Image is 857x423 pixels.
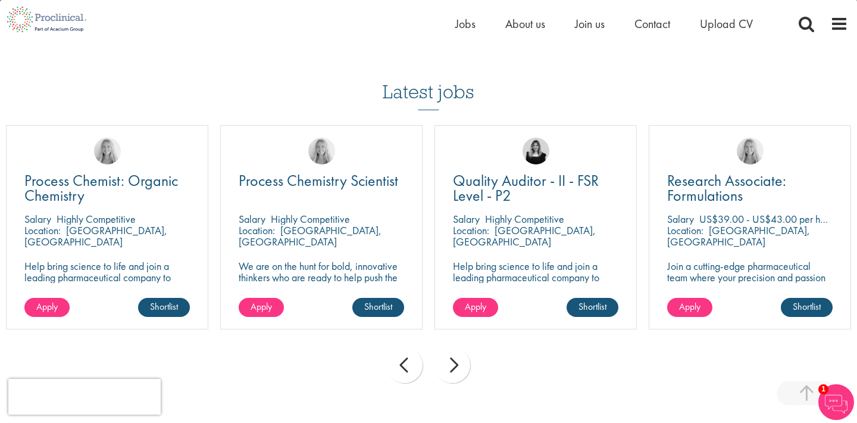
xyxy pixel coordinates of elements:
a: Shortlist [352,298,404,317]
p: Help bring science to life and join a leading pharmaceutical company to play a key role in delive... [453,260,618,317]
p: Highly Competitive [57,212,136,226]
span: Location: [239,223,275,237]
span: Location: [667,223,703,237]
p: [GEOGRAPHIC_DATA], [GEOGRAPHIC_DATA] [453,223,596,248]
span: Process Chemistry Scientist [239,170,398,191]
span: Process Chemist: Organic Chemistry [24,170,178,206]
span: Apply [36,300,58,313]
a: Shortlist [567,298,618,317]
a: Apply [453,298,498,317]
span: Apply [251,300,272,313]
span: Location: [453,223,489,237]
span: Apply [679,300,700,313]
img: Shannon Briggs [737,138,764,164]
iframe: reCAPTCHA [8,379,161,415]
p: [GEOGRAPHIC_DATA], [GEOGRAPHIC_DATA] [667,223,810,248]
div: prev [387,347,423,383]
a: Jobs [455,16,476,32]
p: Highly Competitive [485,212,564,226]
span: Research Associate: Formulations [667,170,786,206]
p: Highly Competitive [271,212,350,226]
p: [GEOGRAPHIC_DATA], [GEOGRAPHIC_DATA] [239,223,381,248]
a: About us [505,16,545,32]
h3: Latest jobs [383,52,474,110]
a: Upload CV [700,16,753,32]
a: Apply [239,298,284,317]
a: Shortlist [781,298,833,317]
p: Join a cutting-edge pharmaceutical team where your precision and passion for quality will help sh... [667,260,833,306]
a: Quality Auditor - II - FSR Level - P2 [453,173,618,203]
span: 1 [818,384,828,394]
a: Join us [575,16,605,32]
span: Salary [24,212,51,226]
p: We are on the hunt for bold, innovative thinkers who are ready to help push the boundaries of sci... [239,260,404,306]
span: Location: [24,223,61,237]
img: Shannon Briggs [308,138,335,164]
a: Contact [634,16,670,32]
a: Apply [24,298,70,317]
span: Salary [239,212,265,226]
span: Salary [453,212,480,226]
p: [GEOGRAPHIC_DATA], [GEOGRAPHIC_DATA] [24,223,167,248]
a: Shortlist [138,298,190,317]
a: Process Chemist: Organic Chemistry [24,173,190,203]
span: Apply [465,300,486,313]
div: next [434,347,470,383]
img: Chatbot [818,384,854,420]
p: Help bring science to life and join a leading pharmaceutical company to play a key role in delive... [24,260,190,317]
span: Quality Auditor - II - FSR Level - P2 [453,170,599,206]
p: US$39.00 - US$43.00 per hour [699,212,833,226]
a: Process Chemistry Scientist [239,173,404,188]
img: Molly Colclough [523,138,549,164]
span: Salary [667,212,694,226]
a: Apply [667,298,712,317]
img: Shannon Briggs [94,138,121,164]
a: Research Associate: Formulations [667,173,833,203]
